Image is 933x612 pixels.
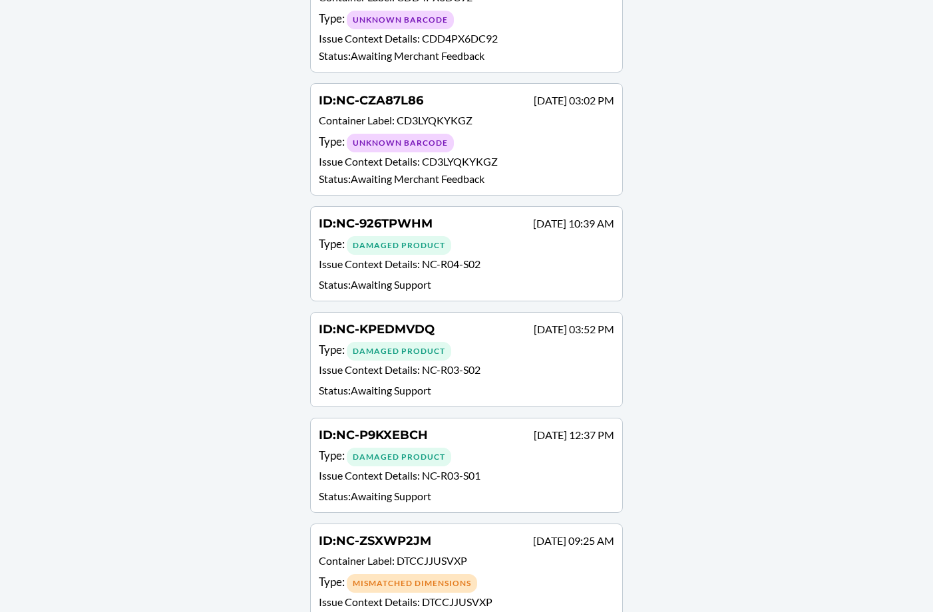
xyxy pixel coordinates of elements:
[422,363,480,376] span: NC-R03-S02
[397,114,472,126] span: CD3LYQKYKGZ
[319,92,423,109] h4: ID :
[319,31,614,47] p: Issue Context Details :
[347,574,477,593] div: Mismatched Dimensions
[310,206,623,301] a: ID:NC-926TPWHM[DATE] 10:39 AMType: Damaged ProductIssue Context Details: NC-R04-S02Status:Awaitin...
[533,533,614,549] p: [DATE] 09:25 AM
[336,322,435,337] span: NC-KPEDMVDQ
[533,216,614,231] p: [DATE] 10:39 AM
[319,362,614,381] p: Issue Context Details :
[319,341,614,361] div: Type :
[534,321,614,337] p: [DATE] 03:52 PM
[336,534,431,548] span: NC-ZSXWP2JM
[319,48,614,64] p: Status : Awaiting Merchant Feedback
[310,83,623,196] a: ID:NC-CZA87L86[DATE] 03:02 PMContainer Label: CD3LYQKYKGZType: Unknown BarcodeIssue Context Detai...
[319,112,614,132] p: Container Label :
[347,134,454,152] div: Unknown Barcode
[422,32,498,45] span: CDD4PX6DC92
[319,235,614,255] div: Type :
[336,93,423,108] span: NC-CZA87L86
[319,277,614,293] p: Status : Awaiting Support
[397,554,467,567] span: DTCCJJUSVXP
[319,594,614,610] p: Issue Context Details :
[422,469,480,482] span: NC-R03-S01
[319,215,433,232] h4: ID :
[347,11,454,29] div: Unknown Barcode
[336,428,428,442] span: NC-P9KXEBCH
[319,532,431,549] h4: ID :
[319,488,614,504] p: Status : Awaiting Support
[347,236,451,255] div: Damaged Product
[310,312,623,407] a: ID:NC-KPEDMVDQ[DATE] 03:52 PMType: Damaged ProductIssue Context Details: NC-R03-S02Status:Awaitin...
[422,155,498,168] span: CD3LYQKYKGZ
[319,256,614,275] p: Issue Context Details :
[310,418,623,513] a: ID:NC-P9KXEBCH[DATE] 12:37 PMType: Damaged ProductIssue Context Details: NC-R03-S01Status:Awaitin...
[319,573,614,593] div: Type :
[319,10,614,29] div: Type :
[319,154,614,170] p: Issue Context Details :
[319,382,614,398] p: Status : Awaiting Support
[319,468,614,487] p: Issue Context Details :
[534,427,614,443] p: [DATE] 12:37 PM
[319,426,428,444] h4: ID :
[319,553,614,572] p: Container Label :
[319,171,614,187] p: Status : Awaiting Merchant Feedback
[422,595,492,608] span: DTCCJJUSVXP
[347,342,451,361] div: Damaged Product
[422,257,480,270] span: NC-R04-S02
[347,448,451,466] div: Damaged Product
[336,216,433,231] span: NC-926TPWHM
[319,321,435,338] h4: ID :
[534,92,614,108] p: [DATE] 03:02 PM
[319,133,614,152] div: Type :
[319,447,614,466] div: Type :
